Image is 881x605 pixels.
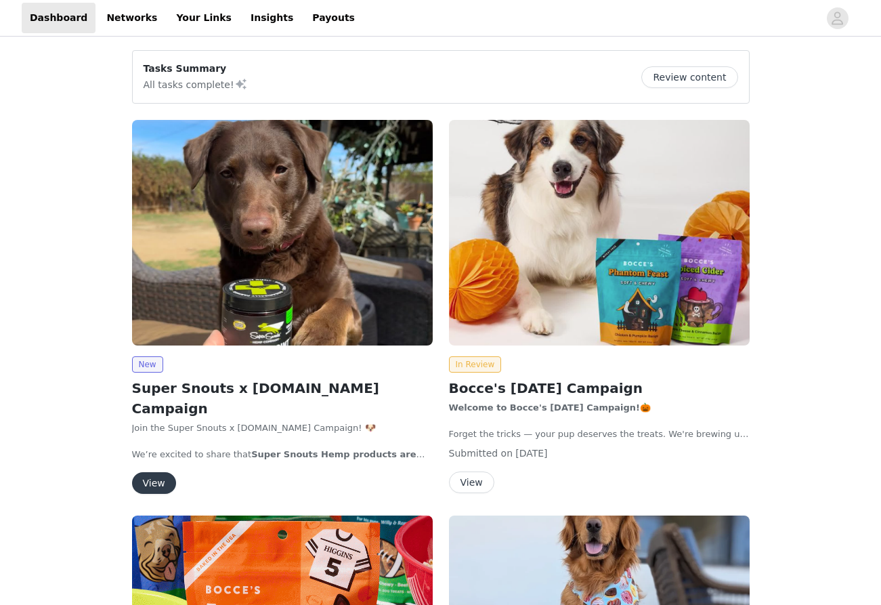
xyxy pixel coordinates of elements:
a: Dashboard [22,3,95,33]
div: avatar [831,7,844,29]
span: New [132,356,163,373]
a: View [132,478,176,488]
span: Submitted on [449,448,513,459]
a: View [449,478,494,488]
h2: Super Snouts x [DOMAIN_NAME] Campaign [132,378,433,419]
img: Super Snouts Hemp Company [132,120,433,346]
p: Tasks Summary [144,62,248,76]
h2: Bocce's [DATE] Campaign [449,378,750,398]
a: Insights [242,3,301,33]
strong: Welcome to Bocce's [DATE] Campaign! [449,402,641,413]
p: Forget the tricks — your pup deserves the treats. We're brewing up something spooky (& sweet!) th... [449,427,750,441]
p: We’re excited to share that [132,448,433,461]
a: Networks [98,3,165,33]
button: Review content [641,66,737,88]
button: View [449,472,494,493]
a: Your Links [168,3,240,33]
a: Payouts [304,3,363,33]
img: Bocce's [449,120,750,346]
span: In Review [449,356,502,373]
p: Join the Super Snouts x [DOMAIN_NAME] Campaign! 🐶 [132,421,433,435]
span: [DATE] [515,448,547,459]
strong: Super Snouts Hemp products are now available on [DOMAIN_NAME] [132,449,425,473]
p: All tasks complete! [144,76,248,92]
p: 🎃 [449,401,750,415]
button: View [132,472,176,494]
